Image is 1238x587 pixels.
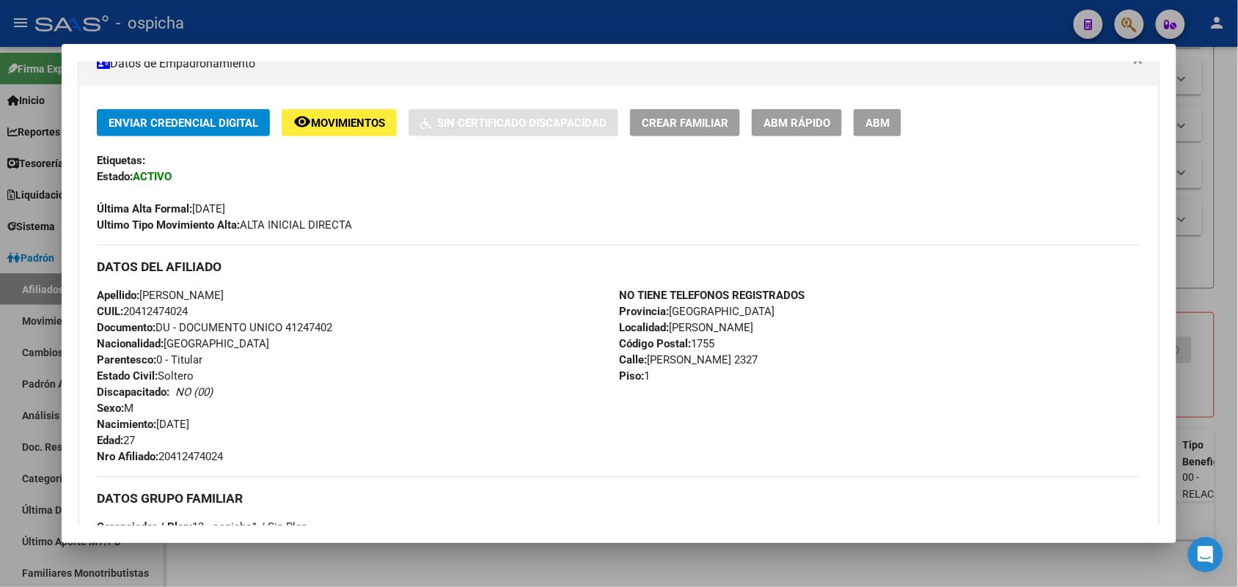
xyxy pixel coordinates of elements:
span: M [97,402,133,415]
strong: Nacimiento: [97,418,156,431]
strong: Sexo: [97,402,124,415]
strong: Calle: [619,353,647,366]
span: 0 - Titular [97,353,202,366]
span: Sin Certificado Discapacidad [437,117,607,130]
strong: NO TIENE TELEFONOS REGISTRADOS [619,289,805,302]
span: [PERSON_NAME] [97,289,224,302]
span: ABM Rápido [763,117,830,130]
span: [DATE] [97,418,189,431]
strong: Localidad: [619,321,669,334]
div: Open Intercom Messenger [1188,537,1223,572]
strong: Última Alta Formal: [97,202,192,215]
span: 27 [97,434,135,447]
mat-expansion-panel-header: Datos de Empadronamiento [79,42,1158,86]
strong: Piso: [619,369,644,383]
span: 1 [619,369,650,383]
span: Enviar Credencial Digital [109,117,258,130]
button: Crear Familiar [630,109,740,136]
span: [PERSON_NAME] [619,321,753,334]
strong: Estado Civil: [97,369,158,383]
span: DU - DOCUMENTO UNICO 41247402 [97,321,332,334]
strong: Discapacitado: [97,385,169,399]
span: ABM [865,117,890,130]
strong: Nacionalidad: [97,337,164,350]
span: [GEOGRAPHIC_DATA] [97,337,269,350]
span: [GEOGRAPHIC_DATA] [619,305,774,318]
span: [PERSON_NAME] 2327 [619,353,758,366]
button: Enviar Credencial Digital [97,109,270,136]
strong: Código Postal: [619,337,691,350]
span: 20412474024 [97,305,188,318]
strong: Apellido: [97,289,139,302]
strong: Nro Afiliado: [97,450,158,463]
span: 12 - ospicha1 / Sin Plan [97,520,307,534]
span: Movimientos [311,117,385,130]
strong: Edad: [97,434,123,447]
strong: CUIL: [97,305,123,318]
h3: DATOS DEL AFILIADO [97,259,1140,275]
span: 1755 [619,337,714,350]
strong: Gerenciador / Plan: [97,520,192,534]
button: Movimientos [282,109,397,136]
span: ALTA INICIAL DIRECTA [97,218,352,232]
mat-panel-title: Datos de Empadronamiento [97,55,1123,73]
span: Crear Familiar [642,117,728,130]
button: Sin Certificado Discapacidad [409,109,618,136]
strong: Documento: [97,321,155,334]
span: [DATE] [97,202,225,215]
strong: Ultimo Tipo Movimiento Alta: [97,218,240,232]
strong: Etiquetas: [97,154,145,167]
span: 20412474024 [97,450,223,463]
mat-icon: remove_red_eye [293,113,311,130]
strong: Parentesco: [97,353,156,366]
strong: Estado: [97,170,133,183]
button: ABM Rápido [752,109,842,136]
strong: Provincia: [619,305,669,318]
h3: DATOS GRUPO FAMILIAR [97,490,1140,506]
button: ABM [854,109,901,136]
strong: ACTIVO [133,170,172,183]
span: Soltero [97,369,194,383]
i: NO (00) [175,385,213,399]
